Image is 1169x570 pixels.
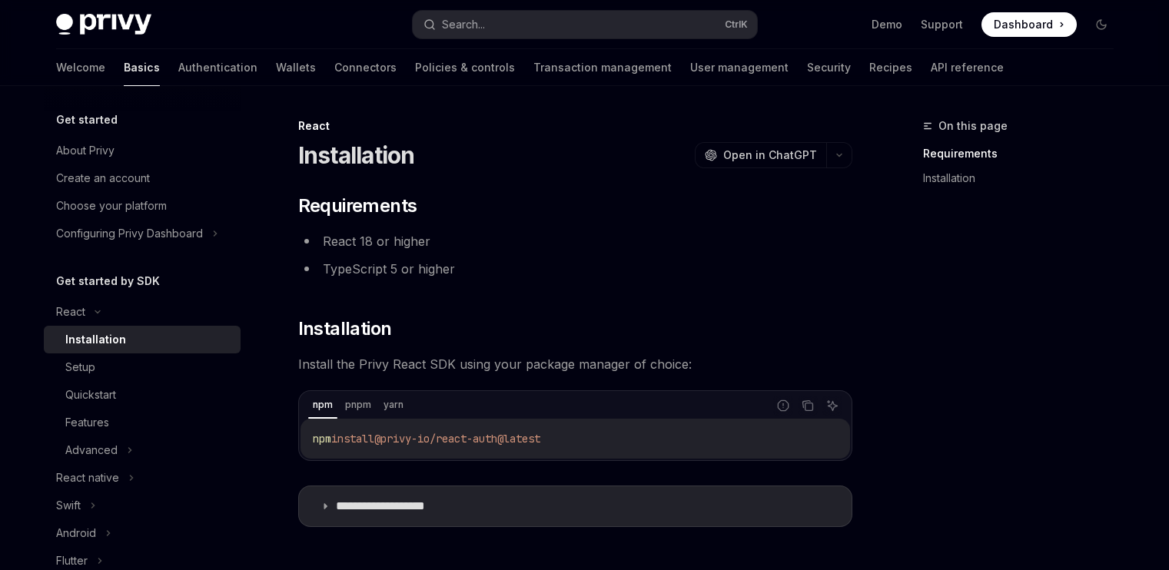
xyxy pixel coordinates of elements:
[308,396,337,414] div: npm
[923,166,1126,191] a: Installation
[695,142,826,168] button: Open in ChatGPT
[931,49,1004,86] a: API reference
[56,272,160,290] h5: Get started by SDK
[56,49,105,86] a: Welcome
[798,396,818,416] button: Copy the contents from the code block
[44,192,241,220] a: Choose your platform
[374,432,540,446] span: @privy-io/react-auth@latest
[442,15,485,34] div: Search...
[923,141,1126,166] a: Requirements
[725,18,748,31] span: Ctrl K
[822,396,842,416] button: Ask AI
[44,409,241,436] a: Features
[690,49,789,86] a: User management
[44,381,241,409] a: Quickstart
[869,49,912,86] a: Recipes
[56,496,81,515] div: Swift
[533,49,672,86] a: Transaction management
[56,141,115,160] div: About Privy
[65,413,109,432] div: Features
[413,11,757,38] button: Search...CtrlK
[773,396,793,416] button: Report incorrect code
[415,49,515,86] a: Policies & controls
[56,14,151,35] img: dark logo
[65,386,116,404] div: Quickstart
[994,17,1053,32] span: Dashboard
[298,258,852,280] li: TypeScript 5 or higher
[981,12,1077,37] a: Dashboard
[56,224,203,243] div: Configuring Privy Dashboard
[298,194,417,218] span: Requirements
[298,316,392,341] span: Installation
[178,49,257,86] a: Authentication
[334,49,397,86] a: Connectors
[276,49,316,86] a: Wallets
[56,303,85,321] div: React
[44,326,241,353] a: Installation
[298,141,415,169] h1: Installation
[298,118,852,134] div: React
[65,358,95,376] div: Setup
[1089,12,1114,37] button: Toggle dark mode
[56,111,118,129] h5: Get started
[44,137,241,164] a: About Privy
[65,441,118,459] div: Advanced
[921,17,963,32] a: Support
[807,49,851,86] a: Security
[56,469,119,487] div: React native
[938,117,1008,135] span: On this page
[872,17,902,32] a: Demo
[56,552,88,570] div: Flutter
[44,164,241,192] a: Create an account
[331,432,374,446] span: install
[56,524,96,542] div: Android
[340,396,376,414] div: pnpm
[124,49,160,86] a: Basics
[298,353,852,375] span: Install the Privy React SDK using your package manager of choice:
[723,147,817,163] span: Open in ChatGPT
[44,353,241,381] a: Setup
[313,432,331,446] span: npm
[56,169,150,187] div: Create an account
[298,230,852,252] li: React 18 or higher
[56,197,167,215] div: Choose your platform
[65,330,126,349] div: Installation
[379,396,408,414] div: yarn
